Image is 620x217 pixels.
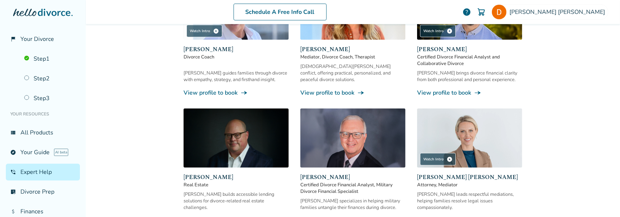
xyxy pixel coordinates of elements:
span: phone_in_talk [10,169,16,175]
div: Watch Intro [420,153,456,165]
a: exploreYour GuideAI beta [6,144,80,161]
div: Watch Intro [186,25,222,37]
img: Chris Freemott [184,108,289,168]
span: [PERSON_NAME] [PERSON_NAME] [509,8,608,16]
img: Melissa Wheeler Hoff [417,108,522,168]
a: View profile to bookline_end_arrow_notch [184,89,289,97]
a: Step1 [20,50,80,67]
span: Divorce Coach [184,54,289,60]
a: flag_2Your Divorce [6,31,80,47]
span: line_end_arrow_notch [240,89,248,96]
span: [PERSON_NAME] [300,45,405,54]
div: [PERSON_NAME] guides families through divorce with empathy, strategy, and firsthand insight. [184,70,289,83]
span: Mediator, Divorce Coach, Therapist [300,54,405,60]
span: [PERSON_NAME] [184,45,289,54]
span: play_circle [213,28,219,34]
div: [PERSON_NAME] brings divorce financial clarity from both professional and personal experience. [417,70,522,83]
span: Attorney, Mediator [417,182,522,188]
a: View profile to bookline_end_arrow_notch [417,89,522,97]
span: Your Divorce [20,35,54,43]
span: line_end_arrow_notch [357,89,365,96]
span: [PERSON_NAME] [300,173,405,182]
img: Cart [477,8,486,16]
span: AI beta [54,149,68,156]
span: [PERSON_NAME] [184,173,289,182]
li: Your Resources [6,107,80,121]
span: view_list [10,130,16,136]
span: [PERSON_NAME] [PERSON_NAME] [417,173,522,182]
div: [PERSON_NAME] specializes in helping military families untangle their finances during divorce. [300,198,405,211]
span: attach_money [10,209,16,214]
a: phone_in_talkExpert Help [6,164,80,180]
span: explore [10,149,16,155]
iframe: Chat Widget [457,12,620,217]
img: David Smith [300,108,405,168]
div: [PERSON_NAME] builds accessible lending solutions for divorce-related real estate challenges. [184,191,289,211]
img: Daniel Arnold [492,5,507,19]
span: play_circle [447,28,453,34]
a: Step2 [20,70,80,87]
span: list_alt_check [10,189,16,195]
span: flag_2 [10,36,16,42]
a: help [462,8,471,16]
a: View profile to bookline_end_arrow_notch [300,89,405,97]
div: [DEMOGRAPHIC_DATA][PERSON_NAME] conflict, offering practical, personalized, and peaceful divorce ... [300,63,405,83]
span: Certified Divorce Financial Analyst and Collaborative Divorce [417,54,522,67]
span: [PERSON_NAME] [417,45,522,54]
span: play_circle [447,156,453,162]
a: Step3 [20,90,80,107]
div: [PERSON_NAME] leads respectful mediations, helping families resolve legal issues compassionately. [417,191,522,211]
span: Certified Divorce Financial Analyst, Military Divorce Financial Specialist [300,182,405,195]
div: Watch Intro [420,25,456,37]
a: view_listAll Products [6,124,80,141]
a: Schedule A Free Info Call [234,4,327,20]
span: Real Estate [184,182,289,188]
a: list_alt_checkDivorce Prep [6,183,80,200]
